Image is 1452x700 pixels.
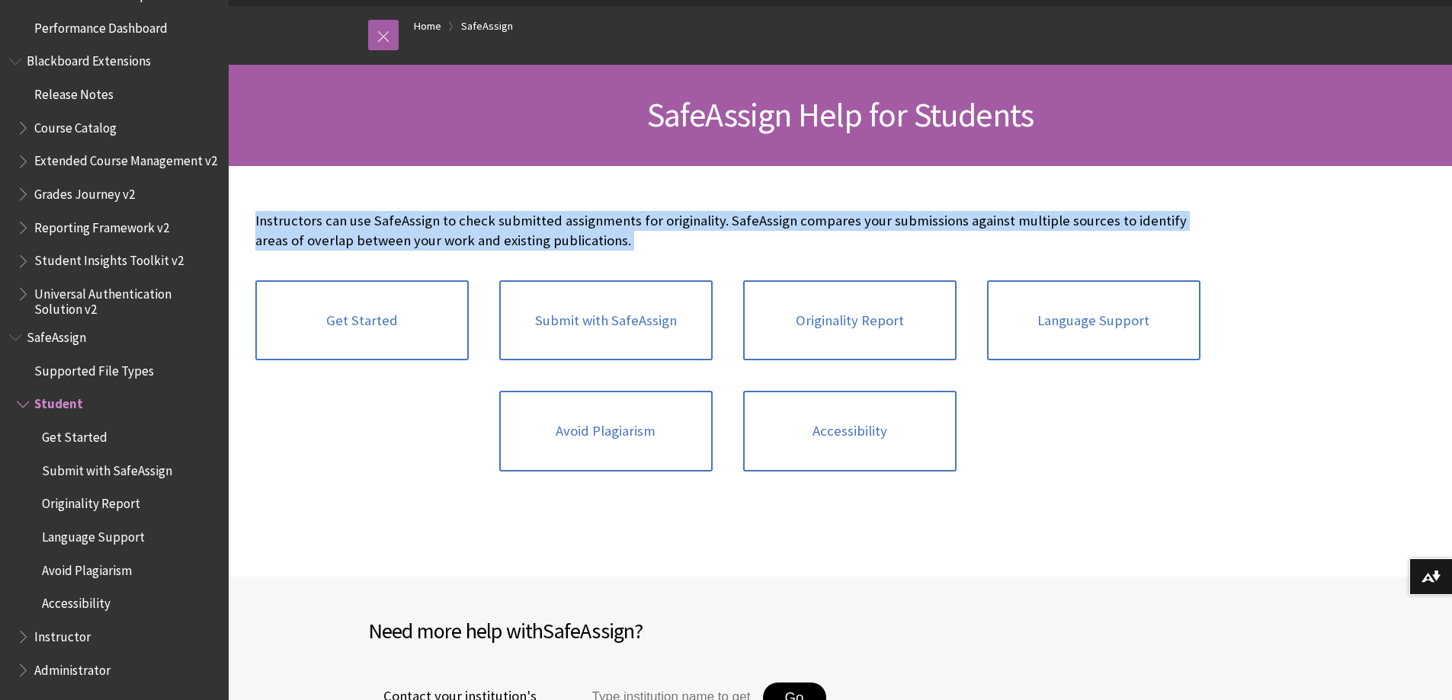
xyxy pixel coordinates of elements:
span: Get Started [42,424,107,445]
a: Home [414,17,441,36]
a: Originality Report [743,280,957,361]
span: Language Support [42,524,145,545]
span: Extended Course Management v2 [34,149,217,169]
span: Supported File Types [34,358,154,379]
span: Course Catalog [34,115,117,136]
span: Universal Authentication Solution v2 [34,281,218,317]
span: Instructor [34,624,91,644]
a: Submit with SafeAssign [499,280,713,361]
span: Release Notes [34,82,114,102]
span: Student [34,392,83,412]
span: Accessibility [42,591,111,612]
span: Grades Journey v2 [34,181,135,202]
span: Student Insights Toolkit v2 [34,248,184,269]
a: Get Started [255,280,469,361]
span: Avoid Plagiarism [42,558,132,578]
span: SafeAssign [27,324,86,345]
span: Blackboard Extensions [27,49,151,69]
a: Avoid Plagiarism [499,391,713,471]
nav: Book outline for Blackboard Extensions [9,49,220,318]
span: Submit with SafeAssign [42,458,172,478]
a: Accessibility [743,391,957,471]
span: SafeAssign Help for Students [647,94,1034,136]
nav: Book outline for Blackboard SafeAssign [9,324,220,682]
span: Reporting Framework v2 [34,215,169,235]
a: Language Support [987,280,1200,361]
span: SafeAssign [543,617,634,644]
h2: Need more help with ? [368,615,841,647]
p: Instructors can use SafeAssign to check submitted assignments for originality. SafeAssign compare... [255,211,1200,251]
span: Administrator [34,657,111,678]
span: Performance Dashboard [34,15,168,36]
a: SafeAssign [461,17,513,36]
span: Originality Report [42,491,140,512]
